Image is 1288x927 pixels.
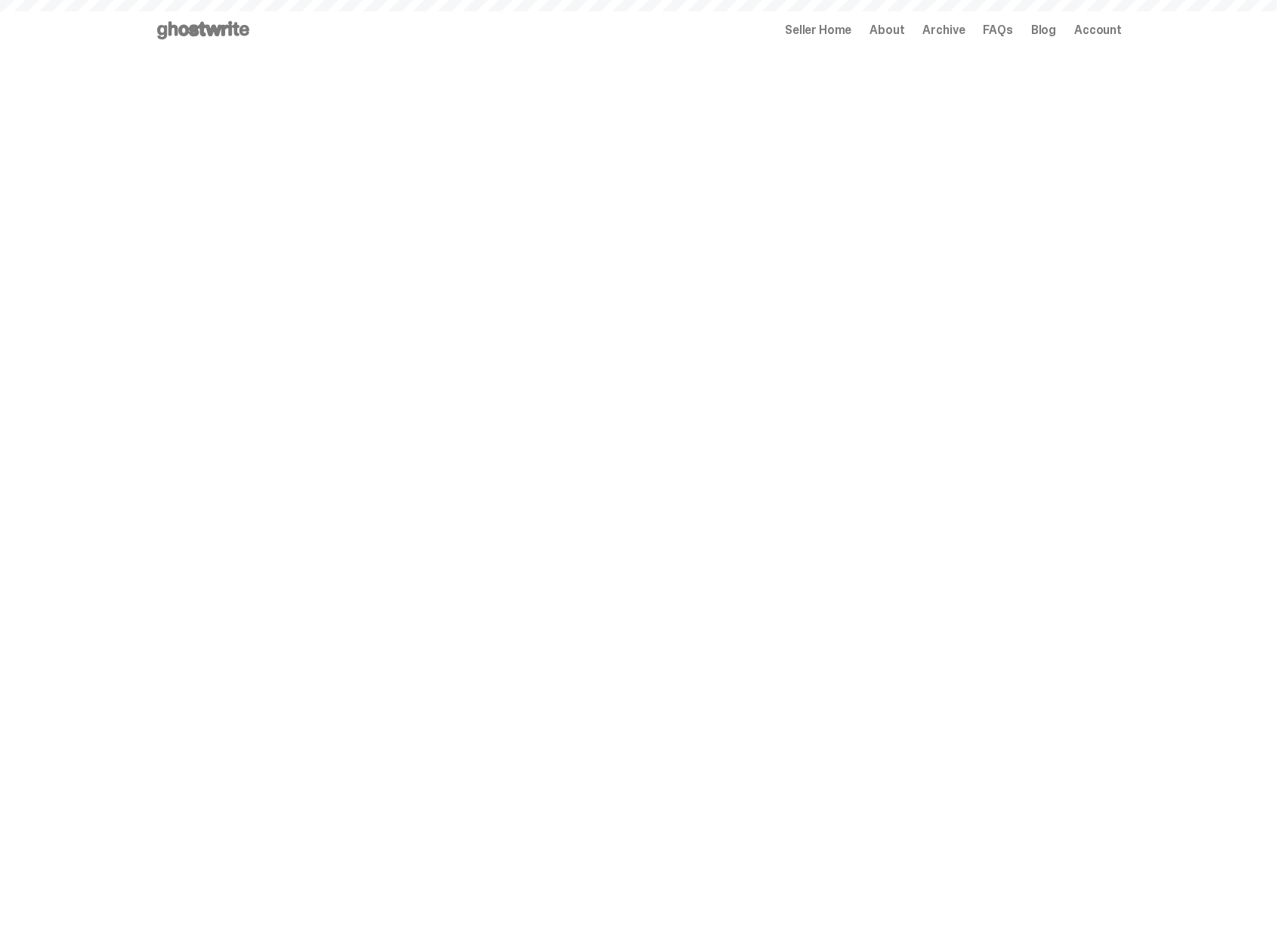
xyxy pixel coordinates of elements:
[1031,24,1056,36] a: Blog
[1074,24,1122,36] a: Account
[983,24,1012,36] a: FAQs
[869,24,904,36] a: About
[785,24,851,36] a: Seller Home
[922,24,965,36] a: Archive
